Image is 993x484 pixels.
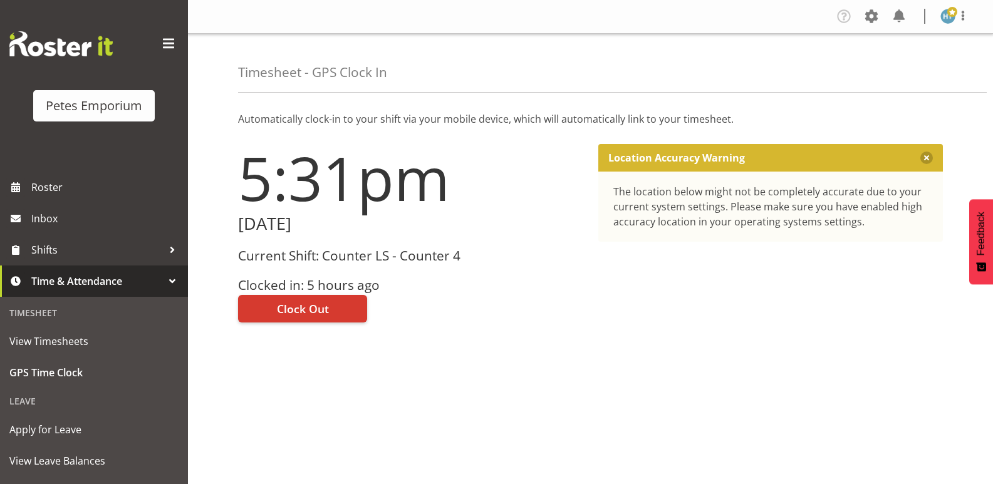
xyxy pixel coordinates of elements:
[46,96,142,115] div: Petes Emporium
[3,388,185,414] div: Leave
[613,184,928,229] div: The location below might not be completely accurate due to your current system settings. Please m...
[975,212,987,255] span: Feedback
[9,420,179,439] span: Apply for Leave
[9,31,113,56] img: Rosterit website logo
[3,414,185,445] a: Apply for Leave
[3,326,185,357] a: View Timesheets
[238,278,583,292] h3: Clocked in: 5 hours ago
[31,240,163,259] span: Shifts
[3,300,185,326] div: Timesheet
[238,65,387,80] h4: Timesheet - GPS Clock In
[920,152,933,164] button: Close message
[940,9,955,24] img: helena-tomlin701.jpg
[238,144,583,212] h1: 5:31pm
[3,445,185,476] a: View Leave Balances
[9,332,179,351] span: View Timesheets
[238,249,583,263] h3: Current Shift: Counter LS - Counter 4
[31,178,182,197] span: Roster
[31,272,163,291] span: Time & Attendance
[31,209,182,228] span: Inbox
[969,199,993,284] button: Feedback - Show survey
[9,451,179,470] span: View Leave Balances
[9,363,179,382] span: GPS Time Clock
[3,357,185,388] a: GPS Time Clock
[238,295,367,322] button: Clock Out
[238,214,583,234] h2: [DATE]
[238,111,943,126] p: Automatically clock-in to your shift via your mobile device, which will automatically link to you...
[608,152,745,164] p: Location Accuracy Warning
[277,301,329,317] span: Clock Out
